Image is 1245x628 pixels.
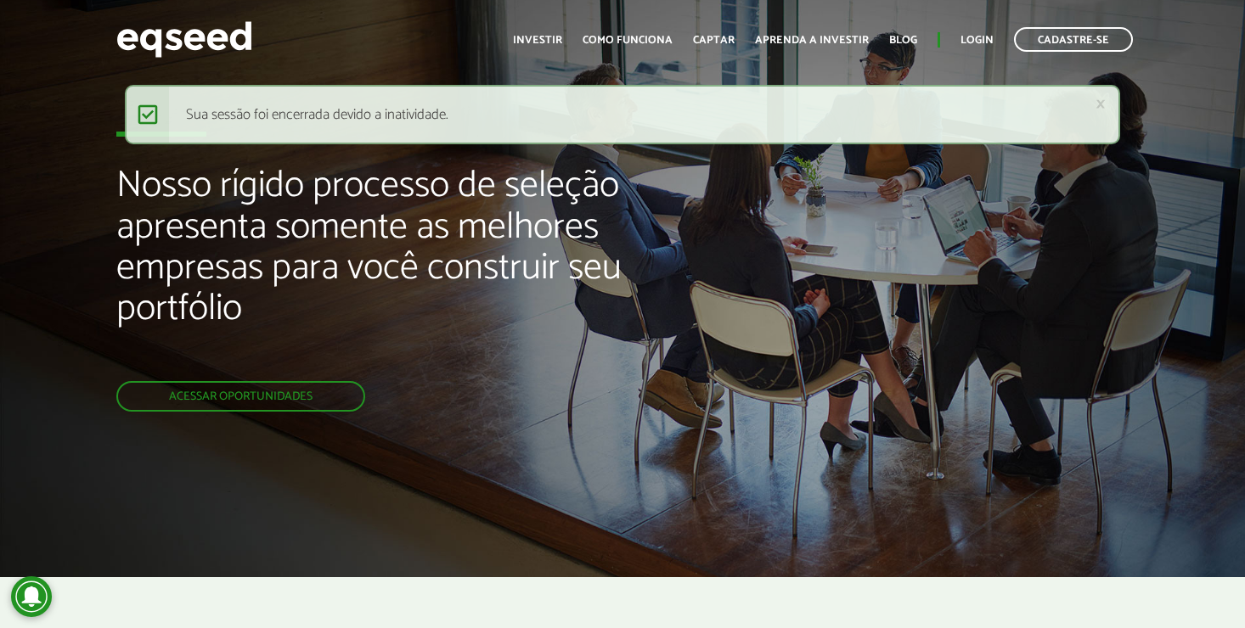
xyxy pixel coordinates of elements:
img: EqSeed [116,17,252,62]
a: × [1096,95,1106,113]
h2: Nosso rígido processo de seleção apresenta somente as melhores empresas para você construir seu p... [116,165,713,381]
a: Login [961,35,994,46]
a: Captar [693,35,735,46]
div: Sua sessão foi encerrada devido a inatividade. [125,85,1121,144]
a: Cadastre-se [1014,27,1133,52]
a: Como funciona [583,35,673,46]
a: Acessar oportunidades [116,381,365,412]
a: Aprenda a investir [755,35,869,46]
a: Investir [513,35,562,46]
a: Blog [889,35,917,46]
